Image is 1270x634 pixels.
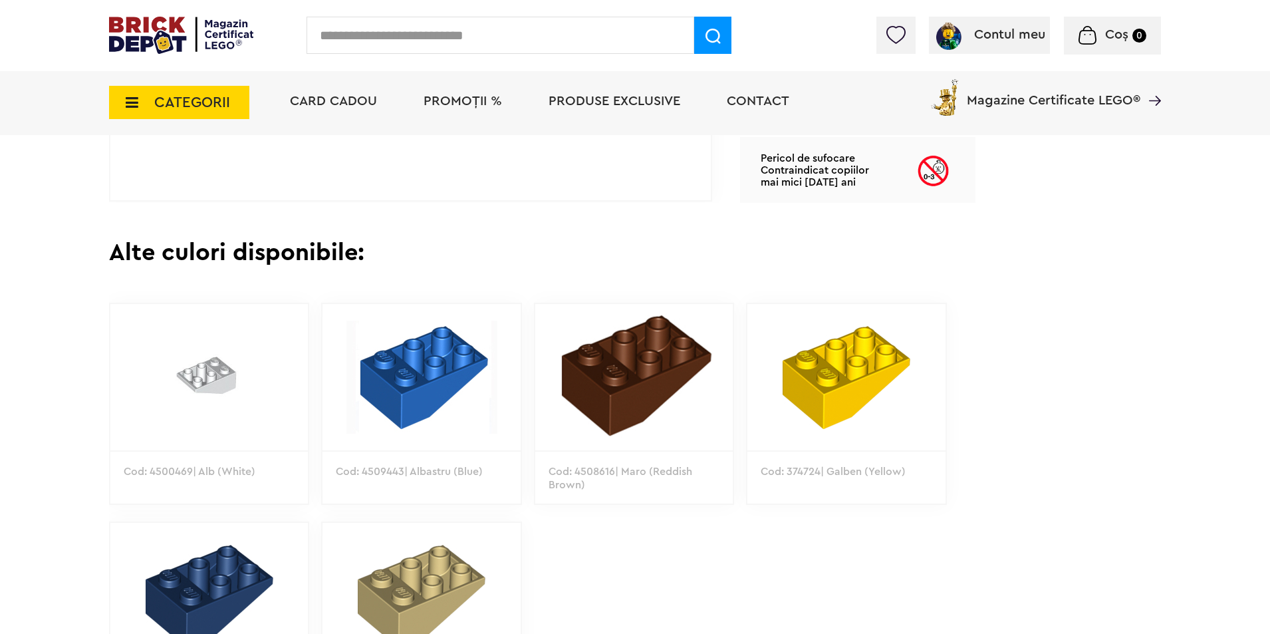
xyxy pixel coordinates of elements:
[1105,28,1128,41] span: Coș
[1140,77,1161,90] a: Magazine Certificate LEGO®
[535,450,733,532] p: Cod: 4508616| Maro (Reddish Brown)
[747,450,945,532] p: Cod: 374724| Galben (Yellow)
[109,240,1161,266] h1: Alte culori disponibile:
[110,450,308,532] p: Cod: 4500469| Alb (White)
[154,95,230,110] span: CATEGORII
[967,77,1140,107] span: Magazine Certificate LEGO®
[934,28,1045,41] a: Contul meu
[747,304,945,450] img: 374724.jpg
[916,137,952,204] img: Age limit
[974,28,1045,41] span: Contul meu
[535,304,733,450] img: 4508616.jpg
[727,94,789,108] a: Contact
[1132,29,1146,43] small: 0
[322,450,520,532] p: Cod: 4509443| Albastru (Blue)
[740,137,916,204] p: Pericol de sufocare Contraindicat copiilor mai mici [DATE] ani
[290,94,377,108] a: Card Cadou
[322,304,520,450] img: 4509443.jpg
[110,304,308,450] img: 4500469_5285.jpg
[424,94,502,108] a: PROMOȚII %
[549,94,680,108] a: Produse exclusive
